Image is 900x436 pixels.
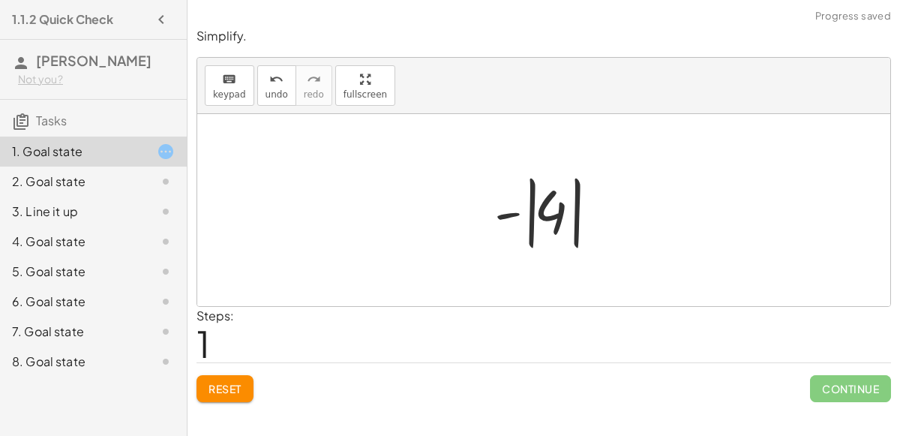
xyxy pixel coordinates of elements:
span: redo [304,89,324,100]
span: Tasks [36,113,67,128]
span: [PERSON_NAME] [36,52,151,69]
i: Task not started. [157,353,175,371]
div: 1. Goal state [12,143,133,161]
div: 8. Goal state [12,353,133,371]
label: Steps: [196,308,234,323]
span: Reset [208,382,241,395]
span: keypad [213,89,246,100]
span: 1 [196,320,210,366]
span: Progress saved [815,9,891,24]
div: 7. Goal state [12,323,133,341]
i: redo [307,71,321,89]
i: keyboard [222,71,236,89]
i: Task not started. [157,323,175,341]
button: undoundo [257,65,296,106]
i: Task not started. [157,233,175,251]
div: 4. Goal state [12,233,133,251]
i: undo [269,71,283,89]
i: Task not started. [157,263,175,281]
p: Simplify. [196,28,891,45]
button: keyboardkeypad [205,65,254,106]
div: Not you? [18,72,175,87]
button: fullscreen [335,65,395,106]
i: Task not started. [157,173,175,191]
button: redoredo [295,65,332,106]
i: Task not started. [157,203,175,221]
button: Reset [196,375,253,402]
span: fullscreen [343,89,387,100]
div: 5. Goal state [12,263,133,281]
span: undo [265,89,288,100]
div: 3. Line it up [12,203,133,221]
i: Task not started. [157,293,175,311]
i: Task started. [157,143,175,161]
h4: 1.1.2 Quick Check [12,11,113,29]
div: 2. Goal state [12,173,133,191]
div: 6. Goal state [12,293,133,311]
